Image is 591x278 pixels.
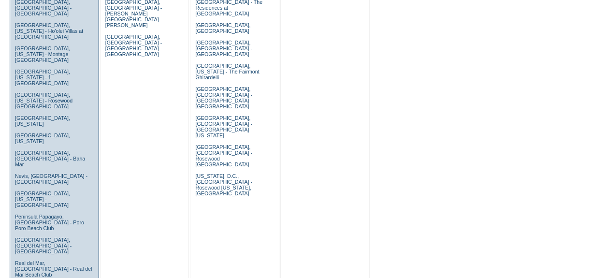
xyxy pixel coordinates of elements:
a: Real del Mar, [GEOGRAPHIC_DATA] - Real del Mar Beach Club [15,260,92,278]
a: [GEOGRAPHIC_DATA], [US_STATE] - [GEOGRAPHIC_DATA] [15,190,70,208]
a: [GEOGRAPHIC_DATA], [US_STATE] - The Fairmont Ghirardelli [195,63,259,80]
a: [GEOGRAPHIC_DATA], [US_STATE] - 1 [GEOGRAPHIC_DATA] [15,69,70,86]
a: [GEOGRAPHIC_DATA], [GEOGRAPHIC_DATA] [195,22,250,34]
a: [GEOGRAPHIC_DATA], [US_STATE] - Ho'olei Villas at [GEOGRAPHIC_DATA] [15,22,83,40]
a: [GEOGRAPHIC_DATA], [GEOGRAPHIC_DATA] - [GEOGRAPHIC_DATA] [GEOGRAPHIC_DATA] [105,34,162,57]
a: [US_STATE], D.C., [GEOGRAPHIC_DATA] - Rosewood [US_STATE], [GEOGRAPHIC_DATA] [195,173,252,196]
a: [GEOGRAPHIC_DATA], [GEOGRAPHIC_DATA] - Rosewood [GEOGRAPHIC_DATA] [195,144,252,167]
a: [GEOGRAPHIC_DATA], [GEOGRAPHIC_DATA] - [GEOGRAPHIC_DATA] [15,237,72,254]
a: [GEOGRAPHIC_DATA], [US_STATE] [15,132,70,144]
a: [GEOGRAPHIC_DATA], [GEOGRAPHIC_DATA] - Baha Mar [15,150,85,167]
a: [GEOGRAPHIC_DATA], [GEOGRAPHIC_DATA] - [GEOGRAPHIC_DATA] [195,40,252,57]
a: [GEOGRAPHIC_DATA], [US_STATE] - Rosewood [GEOGRAPHIC_DATA] [15,92,72,109]
a: Peninsula Papagayo, [GEOGRAPHIC_DATA] - Poro Poro Beach Club [15,214,84,231]
a: [GEOGRAPHIC_DATA], [GEOGRAPHIC_DATA] - [GEOGRAPHIC_DATA] [GEOGRAPHIC_DATA] [195,86,252,109]
a: [GEOGRAPHIC_DATA], [GEOGRAPHIC_DATA] - [GEOGRAPHIC_DATA] [US_STATE] [195,115,252,138]
a: [GEOGRAPHIC_DATA], [US_STATE] - Montage [GEOGRAPHIC_DATA] [15,45,70,63]
a: Nevis, [GEOGRAPHIC_DATA] - [GEOGRAPHIC_DATA] [15,173,87,185]
a: [GEOGRAPHIC_DATA], [US_STATE] [15,115,70,127]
